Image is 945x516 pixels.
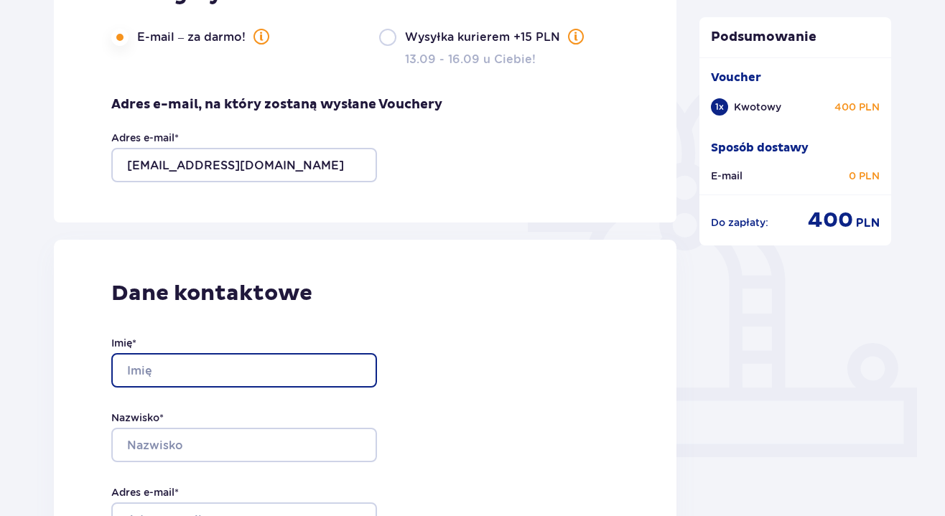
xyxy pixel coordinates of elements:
p: 13.09 - 16.09 u Ciebie! [405,52,536,67]
p: Voucher [711,70,761,85]
p: 0 PLN [849,169,880,183]
p: Dane kontaktowe [111,280,619,307]
input: Nazwisko [111,428,377,462]
p: Sposób dostawy [711,140,809,156]
label: Adres e-mail * [111,131,179,145]
p: E-mail [711,169,742,183]
p: 400 PLN [834,100,880,114]
p: Kwotowy [734,100,781,114]
label: Adres e-mail * [111,485,179,499]
p: Podsumowanie [699,29,892,46]
label: E-mail – za darmo! [137,29,269,46]
div: 1 x [711,98,728,116]
p: Do zapłaty : [711,215,768,230]
input: Adres e-mail [111,148,377,182]
input: Imię [111,353,377,388]
p: PLN [856,215,880,231]
label: Nazwisko * [111,411,164,425]
p: 400 [808,207,853,234]
p: Adres e-mail, na który zostaną wysłane Vouchery [111,96,442,113]
label: Wysyłka kurierem +15 PLN [405,29,583,46]
label: Imię * [111,336,136,350]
